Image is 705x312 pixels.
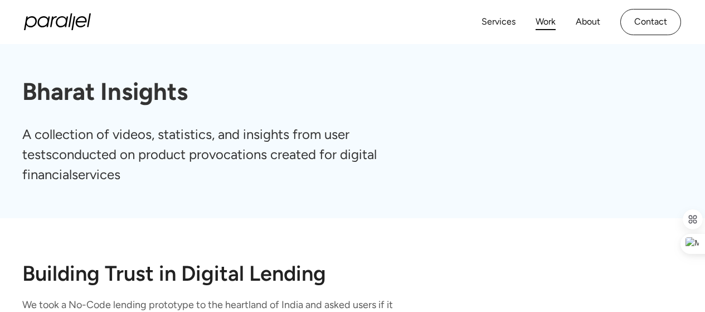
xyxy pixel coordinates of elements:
h1: Bharat Insights [22,78,683,107]
a: home [24,13,91,30]
a: About [576,14,600,30]
a: Services [482,14,516,30]
h2: Building Trust in Digital Lending [22,263,683,284]
a: Work [536,14,556,30]
p: A collection of videos, statistics, and insights from user testsconducted on product provocations... [22,124,420,185]
a: Contact [620,9,681,35]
